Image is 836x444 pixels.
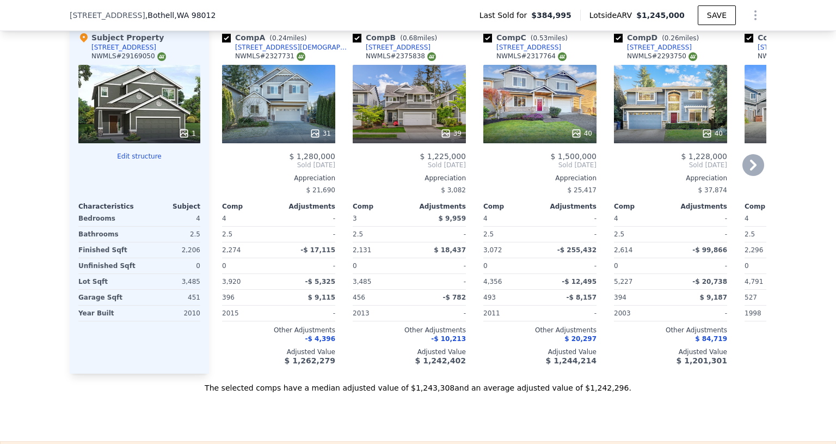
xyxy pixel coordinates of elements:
div: The selected comps have a median adjusted value of $1,243,308 and an average adjusted value of $1... [70,374,766,393]
div: 31 [310,128,331,139]
span: $ 1,244,214 [546,356,597,365]
div: 40 [571,128,592,139]
span: $ 84,719 [695,335,727,343]
span: 0 [222,262,226,270]
span: 4 [483,215,488,222]
div: Adjustments [409,202,466,211]
span: 2,274 [222,246,241,254]
span: $ 1,280,000 [289,152,335,161]
span: -$ 255,432 [557,246,597,254]
span: 0 [614,262,618,270]
div: Adjusted Value [353,348,466,356]
div: Other Adjustments [483,326,597,334]
div: Comp [353,202,409,211]
span: 4 [745,215,749,222]
div: - [281,258,335,273]
span: -$ 8,157 [567,294,597,301]
div: 2011 [483,306,538,321]
div: Adjustments [279,202,335,211]
span: 4,356 [483,278,502,285]
div: Comp [483,202,540,211]
div: 2015 [222,306,276,321]
a: [STREET_ADDRESS] [483,43,561,52]
div: Bedrooms [78,211,137,226]
div: Bathrooms [78,227,137,242]
span: -$ 99,866 [692,246,727,254]
div: 2.5 [745,227,799,242]
a: [STREET_ADDRESS][DEMOGRAPHIC_DATA] [222,43,348,52]
div: Other Adjustments [614,326,727,334]
div: 1 [179,128,196,139]
span: 2,614 [614,246,632,254]
div: [STREET_ADDRESS] [627,43,692,52]
span: 0.24 [272,34,287,42]
span: -$ 4,396 [305,335,335,343]
span: Sold [DATE] [483,161,597,169]
span: 4 [614,215,618,222]
span: ( miles) [657,34,703,42]
span: 3,072 [483,246,502,254]
div: 4 [142,211,200,226]
div: 451 [142,290,200,305]
div: NWMLS # 2327731 [235,52,305,61]
div: 2.5 [222,227,276,242]
div: 2,206 [142,242,200,258]
span: 493 [483,294,496,301]
span: ( miles) [526,34,572,42]
span: ( miles) [396,34,441,42]
div: NWMLS # 2317764 [496,52,567,61]
span: 2,131 [353,246,371,254]
span: 394 [614,294,626,301]
div: Comp A [222,32,311,43]
div: Appreciation [353,174,466,183]
div: Other Adjustments [353,326,466,334]
div: [STREET_ADDRESS] [91,43,156,52]
span: $ 37,874 [698,186,727,194]
button: Edit structure [78,152,200,161]
span: 3,485 [353,278,371,285]
span: 0.26 [665,34,679,42]
span: $ 20,297 [564,335,597,343]
span: $1,245,000 [636,11,685,20]
div: 2.5 [353,227,407,242]
span: Lotside ARV [589,10,636,21]
div: - [411,258,466,273]
span: $ 1,500,000 [550,152,597,161]
div: - [281,227,335,242]
span: $ 18,437 [434,246,466,254]
div: Comp B [353,32,441,43]
div: 40 [702,128,723,139]
span: Sold [DATE] [222,161,335,169]
div: 2.5 [142,227,200,242]
span: $ 25,417 [568,186,597,194]
div: Appreciation [222,174,335,183]
span: -$ 10,213 [431,335,466,343]
div: - [542,258,597,273]
div: [STREET_ADDRESS][DEMOGRAPHIC_DATA] [235,43,348,52]
div: Lot Sqft [78,274,137,289]
span: Last Sold for [480,10,532,21]
div: Characteristics [78,202,139,211]
span: ( miles) [265,34,311,42]
div: Year Built [78,306,137,321]
span: -$ 20,738 [692,278,727,285]
span: 0 [745,262,749,270]
a: [STREET_ADDRESS] [614,43,692,52]
span: $ 1,201,301 [677,356,727,365]
div: Subject Property [78,32,164,43]
img: NWMLS Logo [297,52,305,61]
div: Appreciation [483,174,597,183]
div: - [281,211,335,226]
div: [STREET_ADDRESS] [366,43,431,52]
span: $ 3,082 [441,186,466,194]
span: $ 1,228,000 [681,152,727,161]
span: 0.53 [533,34,548,42]
div: NWMLS # 2293750 [627,52,697,61]
div: - [673,227,727,242]
button: Show Options [745,4,766,26]
span: 2,296 [745,246,763,254]
div: Comp E [745,32,833,43]
div: Other Adjustments [222,326,335,334]
img: NWMLS Logo [427,52,436,61]
div: - [411,274,466,289]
